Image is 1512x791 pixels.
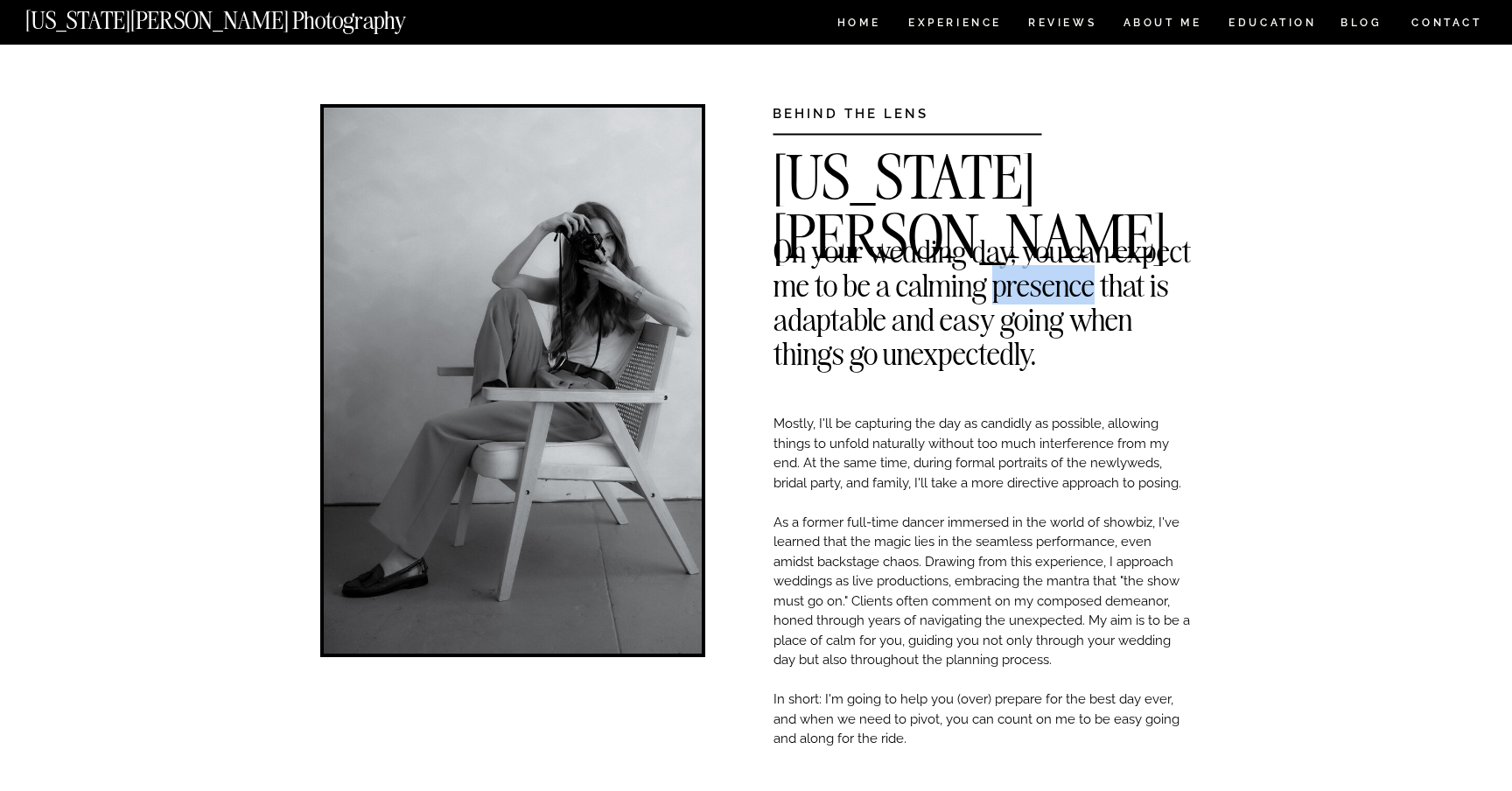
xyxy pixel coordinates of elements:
[834,17,884,32] a: HOME
[908,17,1000,32] a: Experience
[1340,17,1382,32] a: BLOG
[773,104,987,117] h3: BEHIND THE LENS
[1028,17,1094,32] a: REVIEWS
[773,148,1192,174] h2: [US_STATE][PERSON_NAME]
[1227,17,1319,32] a: EDUCATION
[773,234,1192,260] h2: On your wedding day, you can expect me to be a calming presence that is adaptable and easy going ...
[1410,13,1483,32] a: CONTACT
[1123,17,1202,32] a: ABOUT ME
[25,9,465,24] a: [US_STATE][PERSON_NAME] Photography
